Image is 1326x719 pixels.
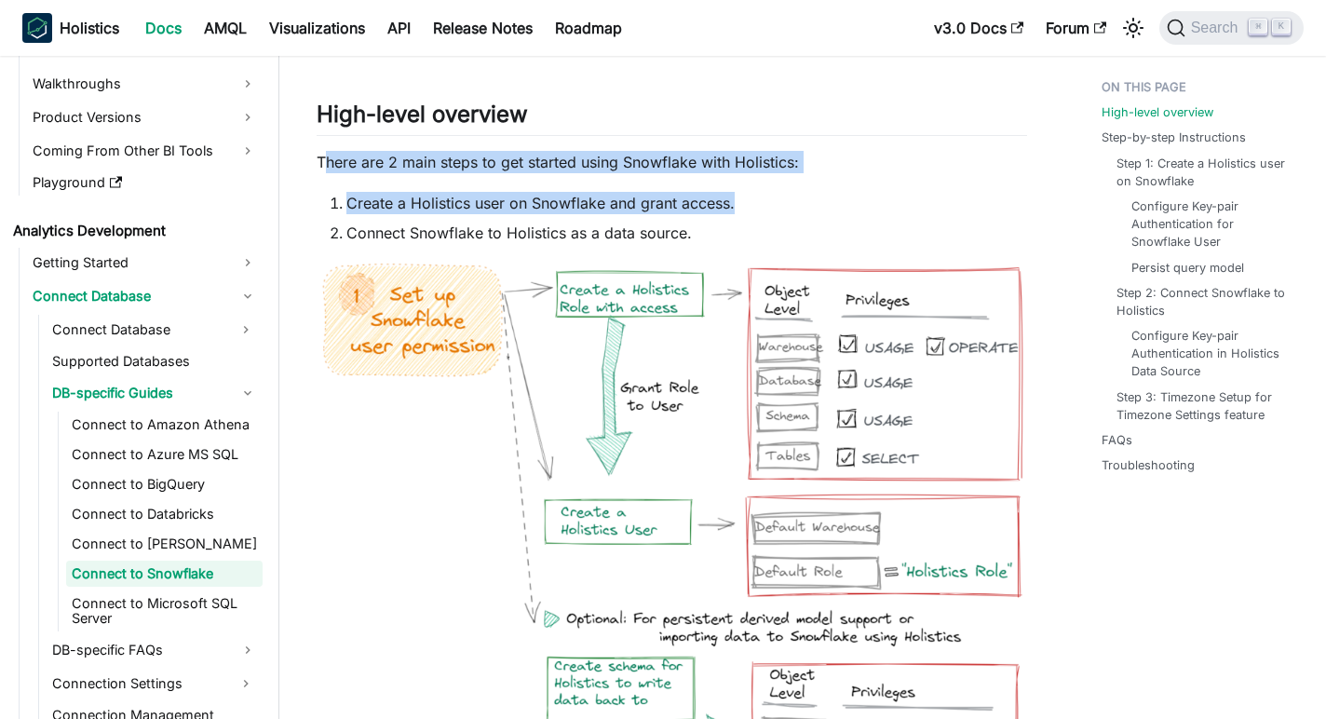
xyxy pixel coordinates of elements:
[27,170,263,196] a: Playground
[27,136,263,166] a: Coming From Other BI Tools
[47,669,229,699] a: Connection Settings
[229,669,263,699] button: Expand sidebar category 'Connection Settings'
[376,13,422,43] a: API
[193,13,258,43] a: AMQL
[317,101,1027,136] h2: High-level overview
[1185,20,1250,36] span: Search
[27,248,263,278] a: Getting Started
[346,222,1027,244] li: Connect Snowflake to Holistics as a data source.
[22,13,52,43] img: Holistics
[47,635,263,665] a: DB-specific FAQs
[229,315,263,345] button: Expand sidebar category 'Connect Database'
[66,412,263,438] a: Connect to Amazon Athena
[1249,19,1267,35] kbd: ⌘
[1159,11,1304,45] button: Search (Command+K)
[22,13,119,43] a: HolisticsHolistics
[66,531,263,557] a: Connect to [PERSON_NAME]
[923,13,1035,43] a: v3.0 Docs
[317,151,1027,173] p: There are 2 main steps to get started using Snowflake with Holistics:
[1102,431,1132,449] a: FAQs
[27,102,263,132] a: Product Versions
[422,13,544,43] a: Release Notes
[1035,13,1117,43] a: Forum
[47,348,263,374] a: Supported Databases
[47,315,229,345] a: Connect Database
[1272,19,1291,35] kbd: K
[66,590,263,631] a: Connect to Microsoft SQL Server
[60,17,119,39] b: Holistics
[544,13,633,43] a: Roadmap
[258,13,376,43] a: Visualizations
[1102,103,1213,121] a: High-level overview
[1131,259,1244,277] a: Persist query model
[66,441,263,468] a: Connect to Azure MS SQL
[66,471,263,497] a: Connect to BigQuery
[1102,456,1195,474] a: Troubleshooting
[1116,388,1289,424] a: Step 3: Timezone Setup for Timezone Settings feature
[7,218,263,244] a: Analytics Development
[1116,284,1289,319] a: Step 2: Connect Snowflake to Holistics
[346,192,1027,214] li: Create a Holistics user on Snowflake and grant access.
[1118,13,1148,43] button: Switch between dark and light mode (currently light mode)
[134,13,193,43] a: Docs
[47,378,263,408] a: DB-specific Guides
[1131,327,1281,381] a: Configure Key-pair Authentication in Holistics Data Source
[27,69,263,99] a: Walkthroughs
[1131,197,1281,251] a: Configure Key-pair Authentication for Snowflake User
[1102,129,1246,146] a: Step-by-step Instructions
[27,281,263,311] a: Connect Database
[1116,155,1289,190] a: Step 1: Create a Holistics user on Snowflake
[66,561,263,587] a: Connect to Snowflake
[66,501,263,527] a: Connect to Databricks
